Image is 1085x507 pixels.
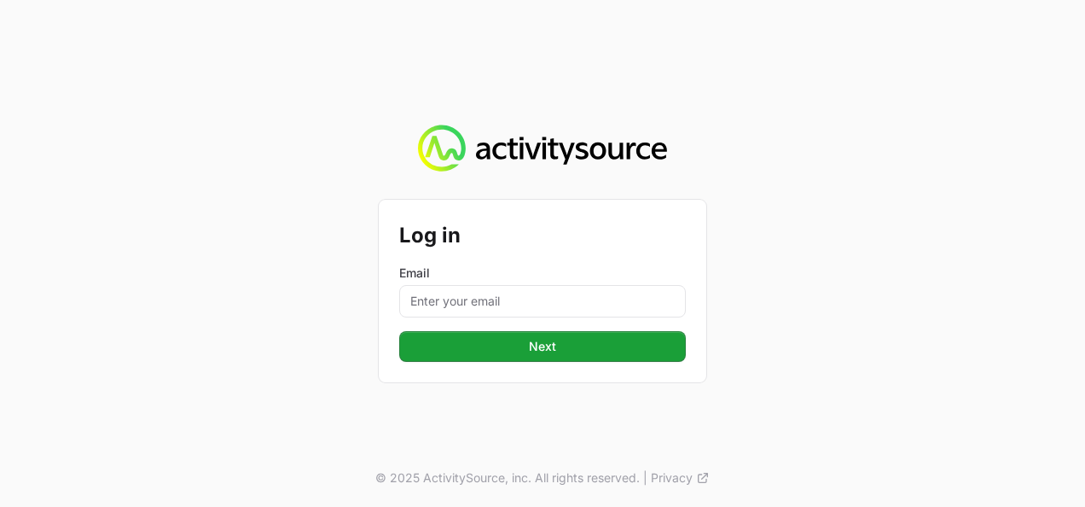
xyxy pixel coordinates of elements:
h2: Log in [399,220,686,251]
input: Enter your email [399,285,686,318]
a: Privacy [651,469,710,487]
p: © 2025 ActivitySource, inc. All rights reserved. [375,469,640,487]
span: Next [529,336,556,357]
span: | [643,469,647,487]
button: Next [399,331,686,362]
label: Email [399,265,686,282]
img: Activity Source [418,125,666,172]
